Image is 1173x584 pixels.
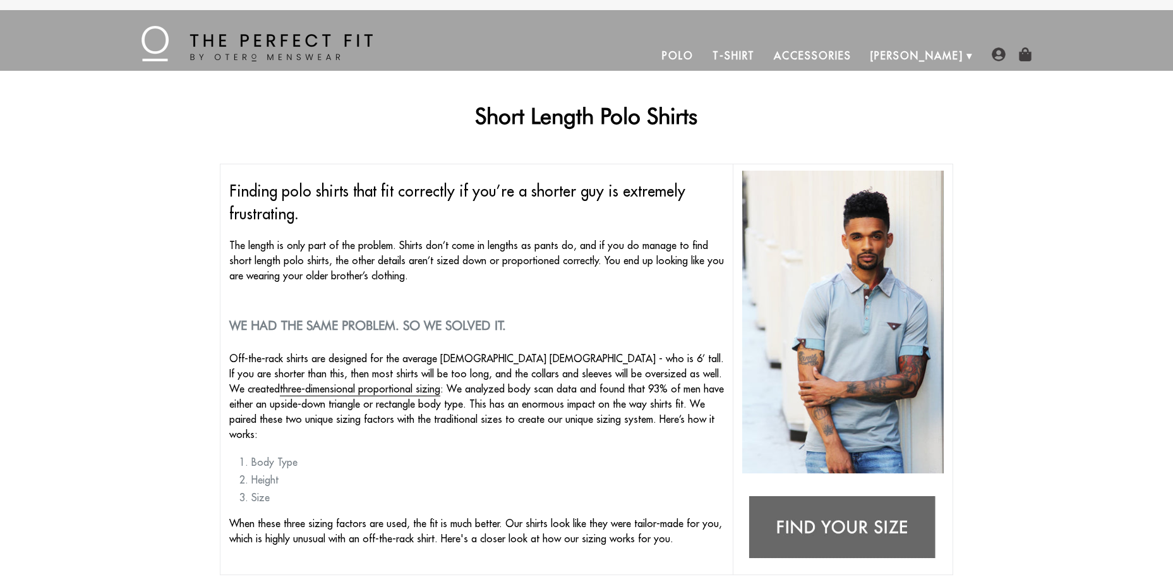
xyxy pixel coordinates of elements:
[742,171,944,473] img: short length polo shirts
[764,40,860,71] a: Accessories
[229,516,724,546] p: When these three sizing factors are used, the fit is much better. Our shirts look like they were ...
[861,40,973,71] a: [PERSON_NAME]
[1018,47,1032,61] img: shopping-bag-icon.png
[703,40,764,71] a: T-Shirt
[653,40,703,71] a: Polo
[251,490,724,505] li: Size
[229,318,724,333] h2: We had the same problem. So we solved it.
[229,352,724,441] span: Off-the-rack shirts are designed for the average [DEMOGRAPHIC_DATA] [DEMOGRAPHIC_DATA] - who is 6...
[251,454,724,470] li: Body Type
[280,382,440,396] a: three-dimensional proportional sizing
[220,102,954,129] h1: Short Length Polo Shirts
[229,181,685,223] span: Finding polo shirts that fit correctly if you’re a shorter guy is extremely frustrating.
[141,26,373,61] img: The Perfect Fit - by Otero Menswear - Logo
[742,489,944,568] img: Find your size: tshirts for short guys
[992,47,1006,61] img: user-account-icon.png
[251,472,724,487] li: Height
[229,238,724,283] p: The length is only part of the problem. Shirts don’t come in lengths as pants do, and if you do m...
